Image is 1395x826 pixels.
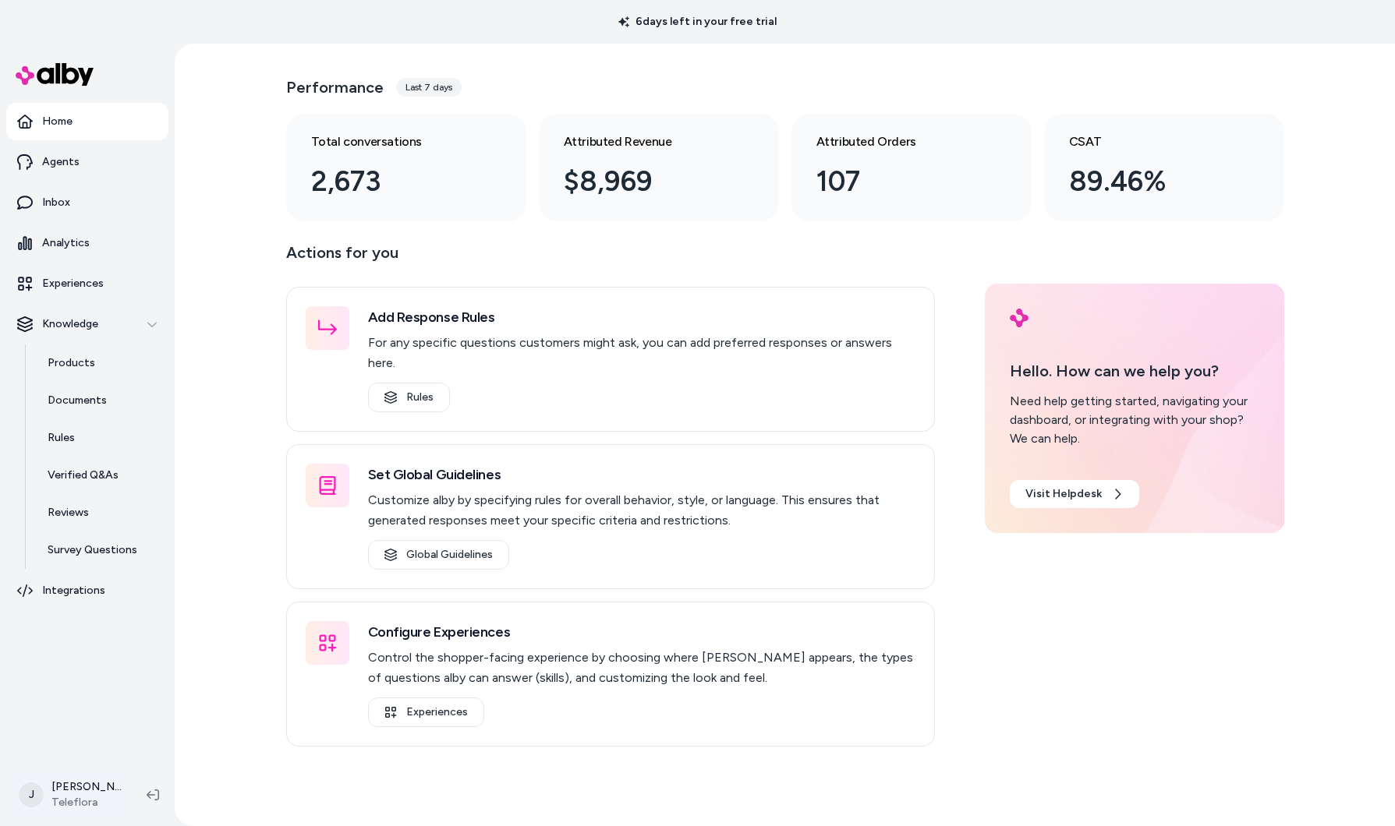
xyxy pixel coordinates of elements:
[396,78,462,97] div: Last 7 days
[42,316,98,332] p: Knowledge
[42,195,70,210] p: Inbox
[1010,480,1139,508] a: Visit Helpdesk
[1010,392,1259,448] div: Need help getting started, navigating your dashboard, or integrating with your shop? We can help.
[42,114,73,129] p: Home
[42,276,104,291] p: Experiences
[48,542,137,558] p: Survey Questions
[286,76,384,98] h3: Performance
[9,770,134,820] button: J[PERSON_NAME]-2Teleflora
[6,572,168,609] a: Integrations
[6,265,168,302] a: Experiences
[6,224,168,262] a: Analytics
[368,306,915,328] h3: Add Response Rules
[48,393,107,408] p: Documents
[32,531,168,569] a: Survey Questions
[16,63,94,86] img: alby Logo
[48,355,95,371] p: Products
[368,383,450,412] a: Rules
[32,382,168,419] a: Documents
[1044,114,1284,221] a: CSAT 89.46%
[32,419,168,457] a: Rules
[42,583,105,598] p: Integrations
[368,621,915,643] h3: Configure Experiences
[6,143,168,181] a: Agents
[1069,132,1234,151] h3: CSAT
[564,132,729,151] h3: Attributed Revenue
[1069,161,1234,203] div: 89.46%
[286,240,935,277] p: Actions for you
[368,333,915,373] p: For any specific questions customers might ask, you can add preferred responses or answers here.
[48,430,75,446] p: Rules
[32,457,168,494] a: Verified Q&As
[51,779,122,795] p: [PERSON_NAME]-2
[6,184,168,221] a: Inbox
[368,648,915,688] p: Control the shopper-facing experience by choosing where [PERSON_NAME] appears, the types of quest...
[42,154,80,170] p: Agents
[42,235,90,251] p: Analytics
[539,114,779,221] a: Attributed Revenue $8,969
[48,505,89,521] p: Reviews
[311,161,476,203] div: 2,673
[51,795,122,810] span: Teleflora
[48,468,119,483] p: Verified Q&As
[564,161,729,203] div: $8,969
[19,782,44,807] span: J
[609,14,786,30] p: 6 days left in your free trial
[1010,309,1029,327] img: alby Logo
[791,114,1032,221] a: Attributed Orders 107
[32,494,168,531] a: Reviews
[368,697,484,727] a: Experiences
[816,161,982,203] div: 107
[32,344,168,382] a: Products
[816,132,982,151] h3: Attributed Orders
[311,132,476,151] h3: Total conversations
[1010,359,1259,383] p: Hello. How can we help you?
[368,490,915,531] p: Customize alby by specifying rules for overall behavior, style, or language. This ensures that ge...
[6,103,168,140] a: Home
[286,114,526,221] a: Total conversations 2,673
[368,540,509,570] a: Global Guidelines
[6,305,168,343] button: Knowledge
[368,464,915,485] h3: Set Global Guidelines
